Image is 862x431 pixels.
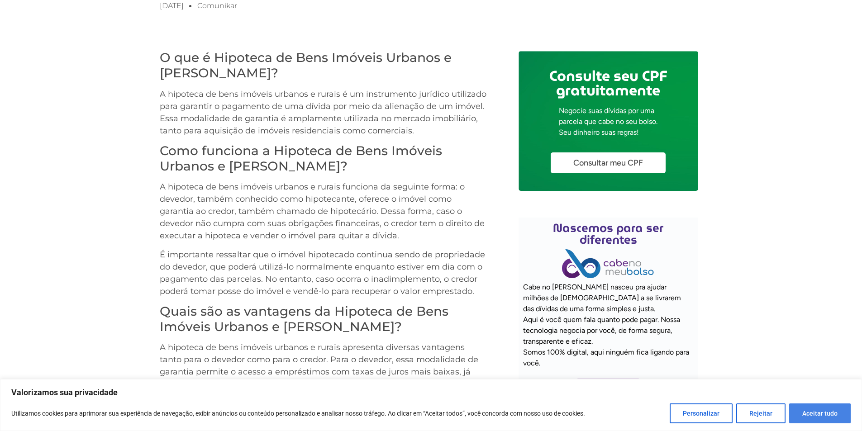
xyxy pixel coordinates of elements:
h2: Nascemos para ser diferentes [523,222,693,246]
time: [DATE] [160,1,184,10]
a: comunikar [197,0,237,11]
p: A hipoteca de bens imóveis urbanos e rurais é um instrumento jurídico utilizado para garantir o p... [160,88,487,137]
span: Consultar meu CPF [573,159,643,167]
p: Cabe no [PERSON_NAME] nasceu pra ajudar milhões de [DEMOGRAPHIC_DATA] a se livrarem das dívidas d... [523,282,693,369]
p: Utilizamos cookies para aprimorar sua experiência de navegação, exibir anúncios ou conteúdo perso... [11,408,585,419]
a: [DATE] [160,0,184,11]
button: Aceitar tudo [789,403,851,423]
a: Consultar meu CPF [551,152,666,173]
button: Personalizar [670,403,733,423]
img: Cabe no Meu Bolso [562,249,654,278]
h3: Como funciona a Hipoteca de Bens Imóveis Urbanos e [PERSON_NAME]? [160,143,487,174]
p: Valorizamos sua privacidade [11,387,851,398]
p: A hipoteca de bens imóveis urbanos e rurais funciona da seguinte forma: o devedor, também conheci... [160,181,487,242]
h2: Consulte seu CPF gratuitamente [549,69,667,98]
button: Rejeitar [736,403,786,423]
h3: O que é Hipoteca de Bens Imóveis Urbanos e [PERSON_NAME]? [160,50,487,81]
p: Negocie suas dívidas por uma parcela que cabe no seu bolso. Seu dinheiro suas regras! [559,105,657,138]
h3: Quais são as vantagens da Hipoteca de Bens Imóveis Urbanos e [PERSON_NAME]? [160,304,487,334]
p: A hipoteca de bens imóveis urbanos e rurais apresenta diversas vantagens tanto para o devedor com... [160,341,487,403]
p: É importante ressaltar que o imóvel hipotecado continua sendo de propriedade do devedor, que pode... [160,249,487,298]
